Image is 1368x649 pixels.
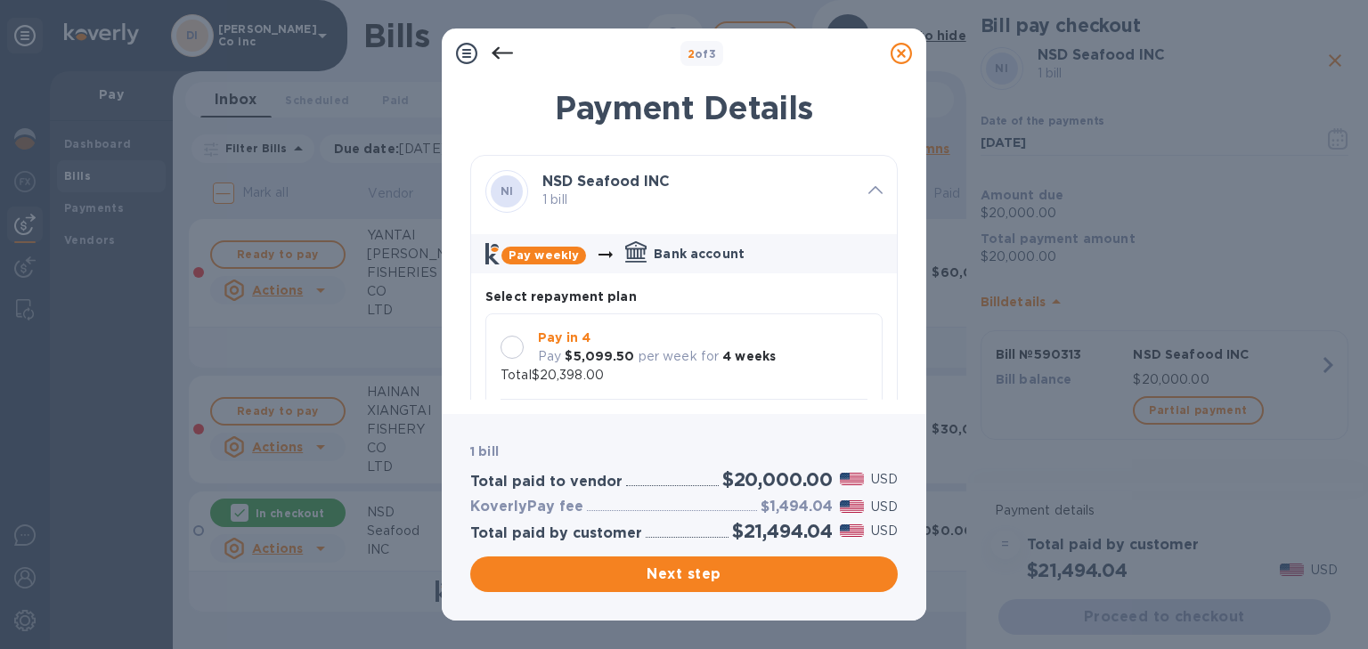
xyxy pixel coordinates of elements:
h1: Payment Details [470,89,898,126]
span: Next step [484,564,883,585]
b: Pay in 4 [538,330,590,345]
img: USD [840,473,864,485]
span: 2 [688,47,695,61]
h2: $21,494.04 [732,520,833,542]
h3: Total paid by customer [470,525,642,542]
b: 4 weeks [722,349,776,363]
img: USD [840,500,864,513]
h2: $20,000.00 [722,468,833,491]
button: Next step [470,556,898,592]
div: NINSD Seafood INC 1 bill [471,156,897,227]
p: per week for [639,347,720,366]
h3: KoverlyPay fee [470,499,583,515]
p: Pay [538,347,561,366]
b: 1 bill [470,444,499,458]
b: NI [501,184,514,198]
p: 1 bill [542,191,854,209]
h3: Total paid to vendor [470,474,623,491]
p: Bank account [654,245,745,263]
b: $5,099.50 [565,349,634,363]
b: NSD Seafood INC [542,173,670,190]
img: USD [840,524,864,537]
p: USD [871,470,898,489]
b: of 3 [688,47,717,61]
h3: $1,494.04 [761,499,833,515]
b: Select repayment plan [485,289,637,304]
p: USD [871,498,898,516]
p: USD [871,522,898,540]
b: Pay weekly [509,248,579,262]
p: Total $20,398.00 [501,366,604,385]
